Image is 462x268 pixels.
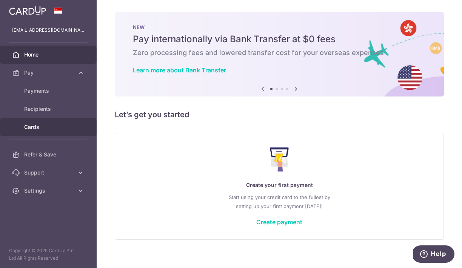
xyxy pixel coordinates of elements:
[24,187,74,194] span: Settings
[9,6,46,15] img: CardUp
[130,181,428,190] p: Create your first payment
[133,66,226,74] a: Learn more about Bank Transfer
[256,218,302,226] a: Create payment
[133,33,426,45] h5: Pay internationally via Bank Transfer at $0 fees
[24,151,74,158] span: Refer & Save
[413,245,454,264] iframe: Opens a widget where you can find more information
[115,109,444,121] h5: Let’s get you started
[24,69,74,77] span: Pay
[24,123,74,131] span: Cards
[24,51,74,58] span: Home
[12,26,85,34] p: [EMAIL_ADDRESS][DOMAIN_NAME]
[270,147,289,172] img: Make Payment
[133,48,426,57] h6: Zero processing fees and lowered transfer cost for your overseas expenses
[115,12,444,96] img: Bank transfer banner
[130,193,428,211] p: Start using your credit card to the fullest by setting up your first payment [DATE]!
[24,169,74,176] span: Support
[24,87,74,95] span: Payments
[24,105,74,113] span: Recipients
[133,24,426,30] p: NEW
